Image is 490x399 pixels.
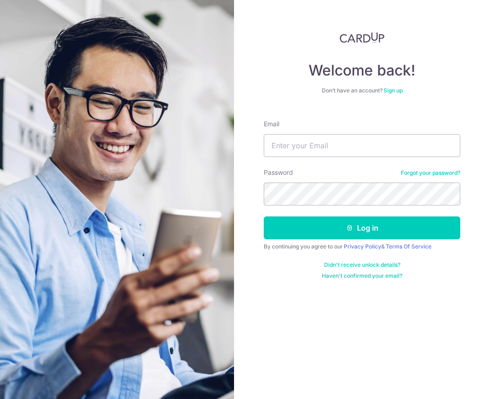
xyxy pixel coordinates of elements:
img: CardUp Logo [340,32,384,43]
h4: Welcome back! [264,61,460,80]
div: Don’t have an account? [264,87,460,94]
div: By continuing you agree to our & [264,243,460,250]
label: Password [264,168,293,177]
button: Log in [264,216,460,239]
input: Enter your Email [264,134,460,157]
label: Email [264,119,279,129]
a: Didn't receive unlock details? [324,261,400,269]
a: Privacy Policy [344,243,381,250]
a: Terms Of Service [386,243,431,250]
a: Forgot your password? [401,169,460,177]
a: Sign up [383,87,403,94]
a: Haven't confirmed your email? [322,272,402,280]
